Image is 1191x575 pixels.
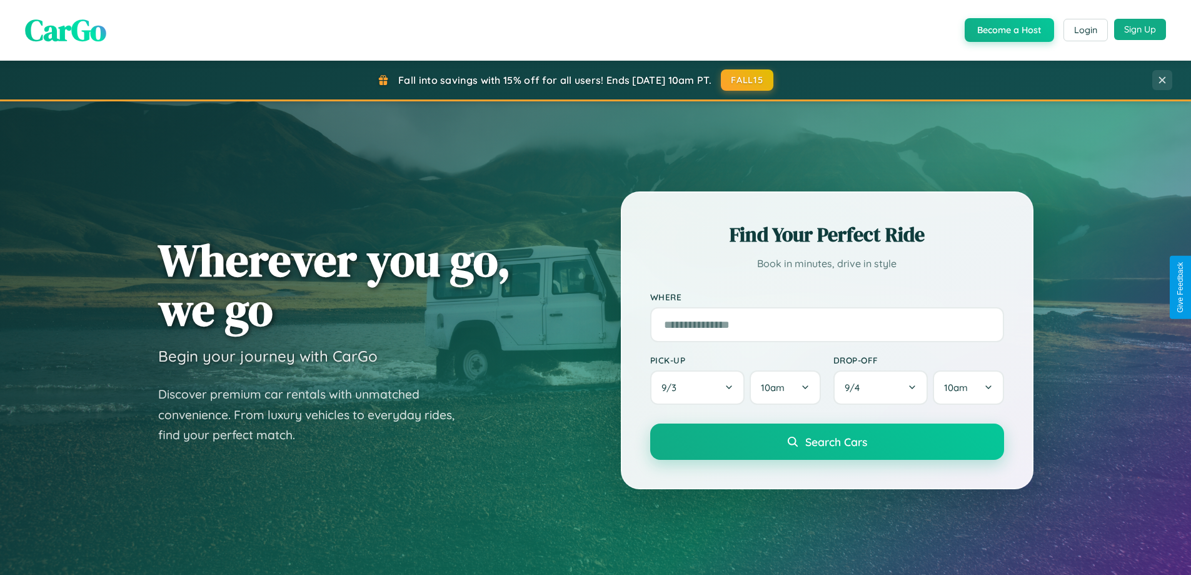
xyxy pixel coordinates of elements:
span: Search Cars [805,435,867,449]
h3: Begin your journey with CarGo [158,347,378,365]
span: CarGo [25,9,106,51]
p: Discover premium car rentals with unmatched convenience. From luxury vehicles to everyday rides, ... [158,384,471,445]
p: Book in minutes, drive in style [650,255,1004,273]
span: 10am [944,382,968,394]
label: Where [650,292,1004,302]
span: Fall into savings with 15% off for all users! Ends [DATE] 10am PT. [398,74,711,86]
label: Drop-off [833,355,1004,365]
h1: Wherever you go, we go [158,235,511,334]
button: Search Cars [650,424,1004,460]
button: 9/4 [833,370,928,405]
span: 10am [761,382,785,394]
button: Sign Up [1114,19,1166,40]
button: Login [1063,19,1108,41]
span: 9 / 4 [845,382,866,394]
button: 9/3 [650,370,745,405]
button: 10am [750,370,820,405]
span: 9 / 3 [661,382,683,394]
h2: Find Your Perfect Ride [650,221,1004,248]
label: Pick-up [650,355,821,365]
button: FALL15 [721,69,773,91]
div: Give Feedback [1176,262,1185,313]
button: 10am [933,370,1003,405]
button: Become a Host [965,18,1054,42]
